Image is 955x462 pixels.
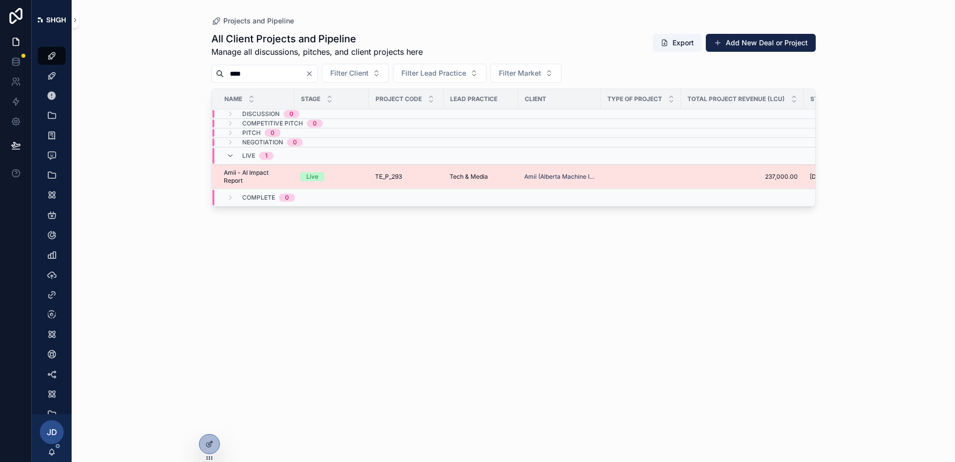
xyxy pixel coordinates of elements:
button: Select Button [322,64,389,83]
div: 0 [313,119,317,127]
a: Live [300,172,363,181]
span: Filter Lead Practice [401,68,466,78]
a: 237,000.00 [687,173,798,181]
span: Type of Project [607,95,662,103]
span: Complete [242,194,275,202]
a: Amii (Alberta Machine Intelligence Institute) [524,173,595,181]
div: 0 [293,138,297,146]
img: App logo [38,17,66,22]
a: TE_P_293 [375,173,438,181]
span: Project Code [376,95,422,103]
span: Lead Practice [450,95,497,103]
span: Live [242,152,255,160]
span: Stage [301,95,320,103]
span: JD [47,426,57,438]
button: Clear [305,70,317,78]
button: Select Button [393,64,486,83]
span: Client [525,95,546,103]
span: Tech & Media [450,173,488,181]
button: Export [653,34,702,52]
button: Add New Deal or Project [706,34,816,52]
span: Projects and Pipeline [223,16,294,26]
div: 0 [271,129,275,137]
span: Competitive Pitch [242,119,303,127]
a: Projects and Pipeline [211,16,294,26]
div: 0 [289,110,293,118]
span: Manage all discussions, pitches, and client projects here [211,46,423,58]
button: Select Button [490,64,562,83]
span: Discussion [242,110,280,118]
span: Name [224,95,242,103]
a: Amii - AI Impact Report [224,169,288,185]
span: Total Project Revenue (LCU) [687,95,785,103]
div: Live [306,172,318,181]
span: Start Date [810,95,847,103]
a: [DATE] [810,173,872,181]
div: scrollable content [32,40,72,414]
h1: All Client Projects and Pipeline [211,32,423,46]
div: 1 [265,152,268,160]
a: Tech & Media [450,173,512,181]
div: 0 [285,194,289,202]
span: TE_P_293 [375,173,402,181]
span: Negotiation [242,138,283,146]
span: Filter Client [330,68,369,78]
span: Pitch [242,129,261,137]
span: [DATE] [810,173,829,181]
span: Filter Market [499,68,541,78]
